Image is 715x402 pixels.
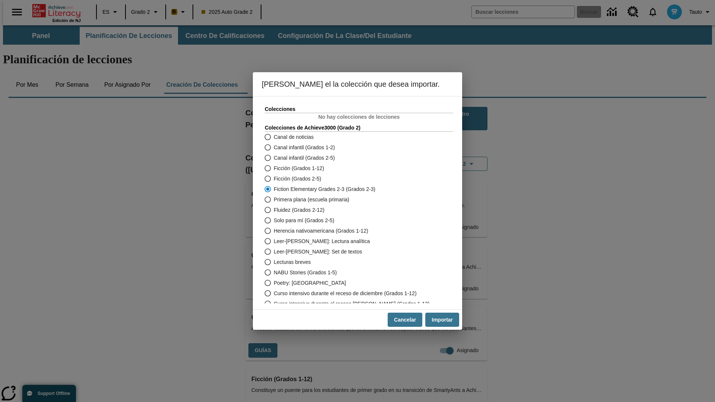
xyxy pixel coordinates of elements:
span: Canal infantil (Grados 1-2) [274,144,335,151]
span: Ficción (Grados 2-5) [274,175,321,183]
span: Ficción (Grados 1-12) [274,165,324,172]
h3: Colecciones [265,105,453,113]
span: Leer-[PERSON_NAME]: Lectura analítica [274,237,370,245]
span: Fluidez (Grados 2-12) [274,206,324,214]
span: Herencia nativoamericana (Grados 1-12) [274,227,368,235]
span: Primera plana (escuela primaria) [274,196,349,204]
span: Lecturas breves [274,258,311,266]
span: NABU Stories (Grados 1-5) [274,269,337,277]
span: Poetry: [GEOGRAPHIC_DATA] [274,279,346,287]
p: No hay colecciones de lecciones [265,113,453,121]
button: Cancelar [388,313,422,327]
span: Solo para mí (Grados 2-5) [274,217,334,224]
span: Canal infantil (Grados 2-5) [274,154,335,162]
span: Curso intensivo durante el receso [PERSON_NAME] (Grados 1-12) [274,300,430,308]
span: Fiction Elementary Grades 2-3 (Grados 2-3) [274,185,375,193]
span: Curso intensivo durante el receso de diciembre (Grados 1-12) [274,290,417,297]
button: Importar [425,313,459,327]
h3: Colecciones de Achieve3000 (Grado 2 ) [265,124,453,131]
h6: [PERSON_NAME] el la colección que desea importar. [253,72,462,96]
span: Canal de noticias [274,133,314,141]
span: Leer-[PERSON_NAME]: Set de textos [274,248,362,256]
